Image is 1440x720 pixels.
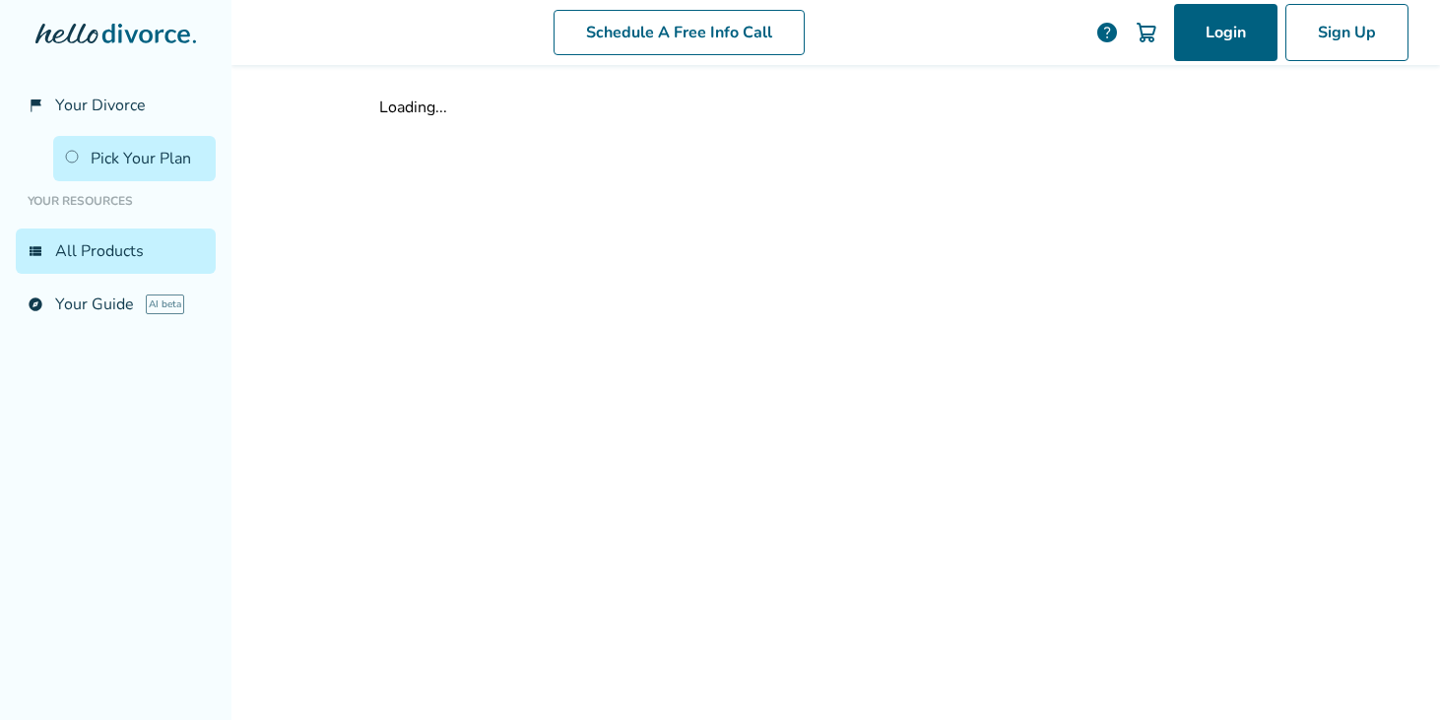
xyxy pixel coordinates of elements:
a: exploreYour GuideAI beta [16,282,216,327]
span: Your Divorce [55,95,146,116]
a: Sign Up [1285,4,1408,61]
li: Your Resources [16,181,216,221]
a: view_listAll Products [16,229,216,274]
a: Login [1174,4,1277,61]
a: Schedule A Free Info Call [554,10,805,55]
a: help [1095,21,1119,44]
a: flag_2Your Divorce [16,83,216,128]
span: view_list [28,243,43,259]
img: Cart [1135,21,1158,44]
div: Loading... [379,97,1293,118]
span: flag_2 [28,98,43,113]
a: Pick Your Plan [53,136,216,181]
span: explore [28,296,43,312]
span: AI beta [146,295,184,314]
